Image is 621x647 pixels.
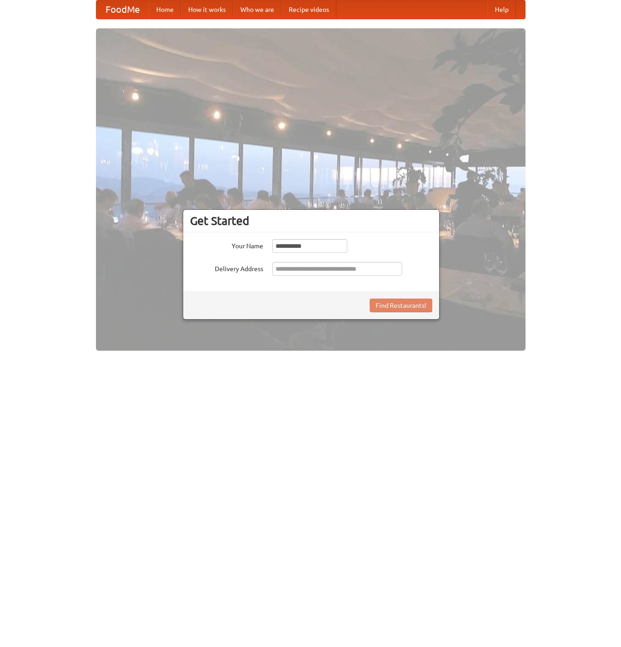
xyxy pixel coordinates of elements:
[190,239,263,251] label: Your Name
[190,214,432,228] h3: Get Started
[181,0,233,19] a: How it works
[370,299,432,312] button: Find Restaurants!
[488,0,516,19] a: Help
[149,0,181,19] a: Home
[96,0,149,19] a: FoodMe
[233,0,281,19] a: Who we are
[281,0,336,19] a: Recipe videos
[190,262,263,273] label: Delivery Address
